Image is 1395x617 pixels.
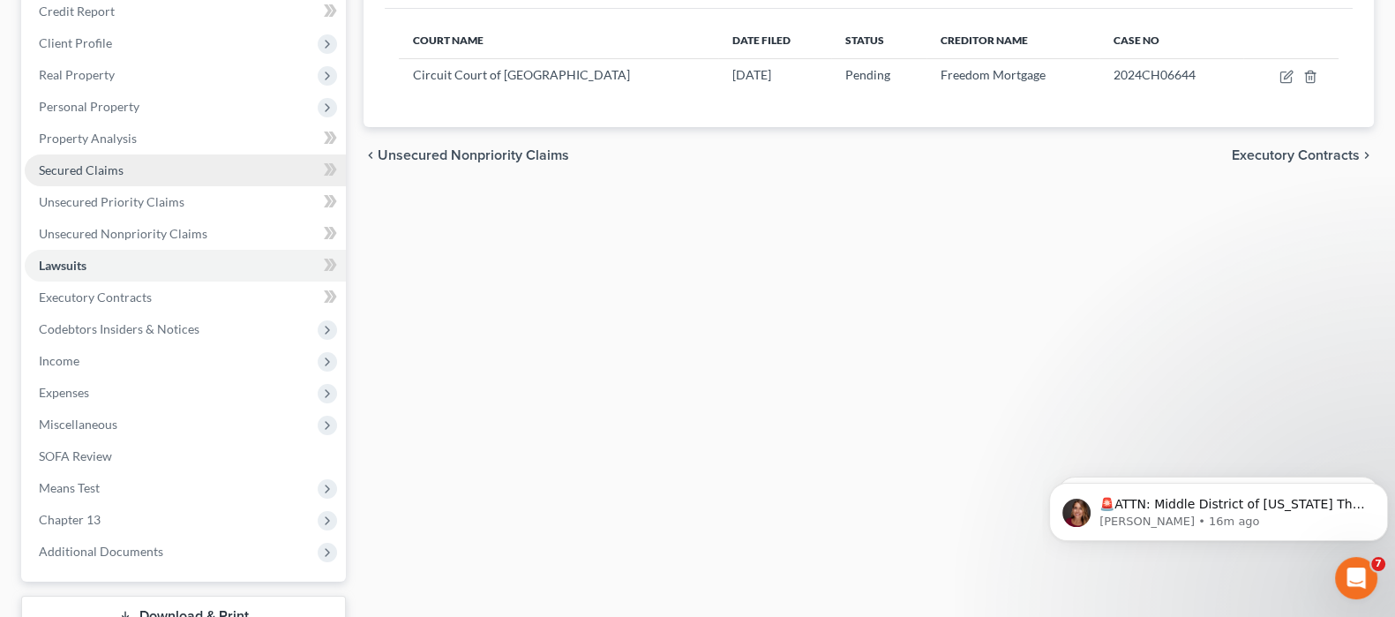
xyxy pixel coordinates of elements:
[39,131,137,146] span: Property Analysis
[413,67,630,82] span: Circuit Court of [GEOGRAPHIC_DATA]
[39,480,100,495] span: Means Test
[1232,148,1360,162] span: Executory Contracts
[1232,148,1374,162] button: Executory Contracts chevron_right
[1371,557,1385,571] span: 7
[25,218,346,250] a: Unsecured Nonpriority Claims
[1114,34,1159,47] span: Case No
[39,544,163,559] span: Additional Documents
[39,353,79,368] span: Income
[1360,148,1374,162] i: chevron_right
[39,417,117,432] span: Miscellaneous
[39,194,184,209] span: Unsecured Priority Claims
[378,148,569,162] span: Unsecured Nonpriority Claims
[39,321,199,336] span: Codebtors Insiders & Notices
[39,512,101,527] span: Chapter 13
[25,282,346,313] a: Executory Contracts
[39,258,86,273] span: Lawsuits
[1335,557,1377,599] iframe: Intercom live chat
[25,123,346,154] a: Property Analysis
[845,67,890,82] span: Pending
[39,99,139,114] span: Personal Property
[25,186,346,218] a: Unsecured Priority Claims
[364,148,378,162] i: chevron_left
[39,385,89,400] span: Expenses
[39,162,124,177] span: Secured Claims
[732,34,791,47] span: Date Filed
[364,148,569,162] button: chevron_left Unsecured Nonpriority Claims
[1114,67,1196,82] span: 2024CH06644
[39,226,207,241] span: Unsecured Nonpriority Claims
[413,34,484,47] span: Court Name
[25,440,346,472] a: SOFA Review
[732,67,771,82] span: [DATE]
[941,67,1046,82] span: Freedom Mortgage
[39,290,152,305] span: Executory Contracts
[39,35,112,50] span: Client Profile
[39,448,112,463] span: SOFA Review
[25,250,346,282] a: Lawsuits
[1042,446,1395,569] iframe: Intercom notifications message
[39,4,115,19] span: Credit Report
[941,34,1028,47] span: Creditor Name
[25,154,346,186] a: Secured Claims
[39,67,115,82] span: Real Property
[845,34,884,47] span: Status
